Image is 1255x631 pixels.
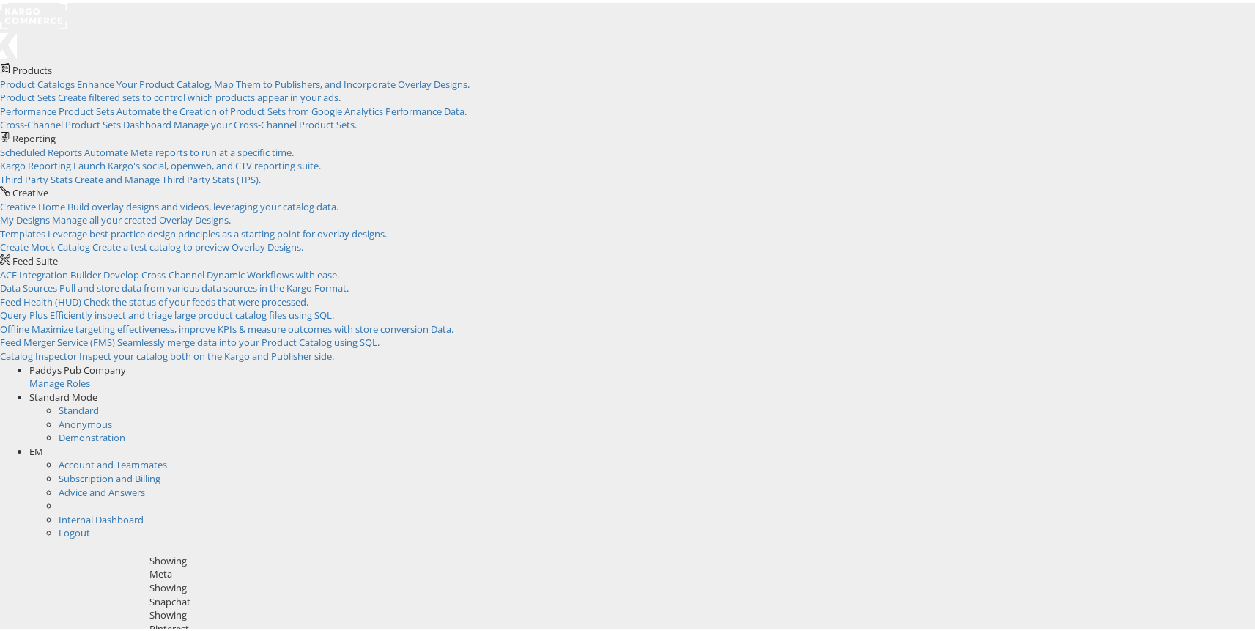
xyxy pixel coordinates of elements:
span: Products [12,61,52,74]
span: Automate Meta reports to run at a specific time. [84,143,294,156]
span: Manage your Cross-Channel Product Sets. [174,115,357,128]
a: Internal Dashboard [59,510,144,523]
span: Create filtered sets to control which products appear in your ads. [58,88,341,101]
span: Leverage best practice design principles as a starting point for overlay designs. [48,224,387,237]
span: Enhance Your Product Catalog, Map Them to Publishers, and Incorporate Overlay Designs. [77,75,470,88]
a: Advice and Answers [59,483,145,496]
span: Create and Manage Third Party Stats (TPS). [75,170,261,183]
span: Efficiently inspect and triage large product catalog files using SQL. [50,306,334,319]
a: Subscription and Billing [59,469,160,482]
span: Build overlay designs and videos, leveraging your catalog data. [67,197,338,210]
span: Feed Suite [12,251,58,265]
span: Launch Kargo's social, openweb, and CTV reporting suite. [73,156,321,169]
a: Logout [59,523,90,536]
a: Demonstration [59,428,125,441]
span: Develop Cross-Channel Dynamic Workflows with ease. [103,265,339,278]
span: Creative [12,183,48,196]
span: EM [29,442,43,455]
span: Maximize targeting effectiveness, improve KPIs & measure outcomes with store conversion Data. [32,320,453,333]
span: Automate the Creation of Product Sets from Google Analytics Performance Data. [116,102,467,115]
span: Standard Mode [29,388,97,401]
a: Standard [59,401,99,414]
span: Seamlessly merge data into your Product Catalog using SQL. [117,333,380,346]
a: Account and Teammates [59,455,167,468]
a: Anonymous [59,415,112,428]
span: Pull and store data from various data sources in the Kargo Format. [59,278,349,292]
span: Check the status of your feeds that were processed. [84,292,308,306]
span: Manage all your created Overlay Designs. [52,210,231,224]
span: Create a test catalog to preview Overlay Designs. [92,237,303,251]
span: Paddys Pub Company [29,361,126,374]
a: Manage Roles [29,374,90,387]
span: Inspect your catalog both on the Kargo and Publisher side. [79,347,334,360]
span: Reporting [12,129,56,142]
